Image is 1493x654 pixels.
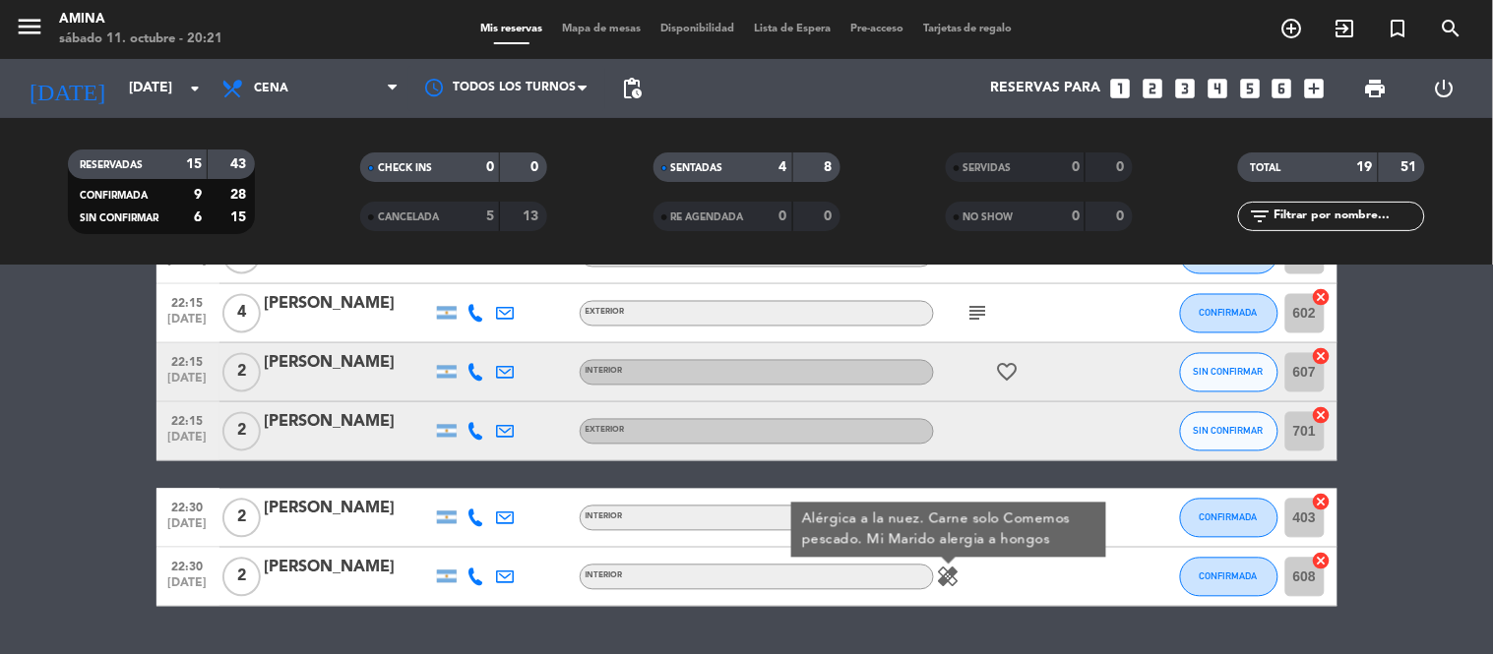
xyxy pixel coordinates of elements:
[1205,76,1230,101] i: looks_4
[254,82,288,95] span: Cena
[996,361,1020,385] i: favorite_border
[552,24,651,34] span: Mapa de mesas
[59,10,222,30] div: Amina
[194,210,202,224] strong: 6
[779,160,787,174] strong: 4
[586,309,625,317] span: EXTERIOR
[1107,76,1133,101] i: looks_one
[163,496,213,518] span: 22:30
[1280,17,1304,40] i: add_circle_outline
[586,513,623,521] span: INTERIOR
[1072,209,1080,223] strong: 0
[163,291,213,314] span: 22:15
[163,373,213,395] span: [DATE]
[265,410,432,436] div: [PERSON_NAME]
[1180,353,1278,392] button: SIN CONFIRMAR
[1248,205,1272,228] i: filter_list
[163,577,213,600] span: [DATE]
[651,24,744,34] span: Disponibilidad
[1140,76,1165,101] i: looks_two
[15,12,44,41] i: menu
[990,81,1100,96] span: Reservas para
[524,209,543,223] strong: 13
[1200,308,1258,319] span: CONFIRMADA
[230,188,250,202] strong: 28
[222,558,261,597] span: 2
[1272,206,1424,227] input: Filtrar por nombre...
[163,409,213,432] span: 22:15
[163,350,213,373] span: 22:15
[486,160,494,174] strong: 0
[1312,552,1332,571] i: cancel
[840,24,913,34] span: Pre-acceso
[913,24,1023,34] span: Tarjetas de regalo
[1387,17,1410,40] i: turned_in_not
[470,24,552,34] span: Mis reservas
[1237,76,1263,101] i: looks_5
[1440,17,1463,40] i: search
[80,213,158,223] span: SIN CONFIRMAR
[824,209,836,223] strong: 0
[222,353,261,392] span: 2
[486,209,494,223] strong: 5
[586,368,623,376] span: INTERIOR
[1180,412,1278,451] button: SIN CONFIRMAR
[964,163,1012,173] span: SERVIDAS
[1302,76,1328,101] i: add_box
[265,556,432,581] div: [PERSON_NAME]
[1410,59,1478,118] div: LOG OUT
[59,30,222,49] div: sábado 11. octubre - 20:21
[531,160,543,174] strong: 0
[378,212,439,222] span: CANCELADA
[744,24,840,34] span: Lista de Espera
[1401,160,1421,174] strong: 51
[1312,288,1332,308] i: cancel
[1116,160,1128,174] strong: 0
[1194,367,1264,378] span: SIN CONFIRMAR
[937,565,961,589] i: healing
[1312,347,1332,367] i: cancel
[1432,77,1456,100] i: power_settings_new
[80,160,143,170] span: RESERVADAS
[1200,571,1258,582] span: CONFIRMADA
[15,67,119,110] i: [DATE]
[1180,294,1278,333] button: CONFIRMADA
[671,212,744,222] span: RE AGENDADA
[186,157,202,171] strong: 15
[586,572,623,580] span: INTERIOR
[163,555,213,577] span: 22:30
[230,157,250,171] strong: 43
[222,412,261,451] span: 2
[1250,163,1280,173] span: TOTAL
[824,160,836,174] strong: 8
[1364,77,1388,100] span: print
[163,432,213,454] span: [DATE]
[1270,76,1295,101] i: looks_6
[265,292,432,318] div: [PERSON_NAME]
[194,188,202,202] strong: 9
[1116,209,1128,223] strong: 0
[1194,426,1264,437] span: SIN CONFIRMAR
[964,212,1014,222] span: NO SHOW
[1180,499,1278,538] button: CONFIRMADA
[1200,512,1258,523] span: CONFIRMADA
[779,209,787,223] strong: 0
[671,163,723,173] span: SENTADAS
[1357,160,1373,174] strong: 19
[378,163,432,173] span: CHECK INS
[1180,558,1278,597] button: CONFIRMADA
[222,499,261,538] span: 2
[620,77,644,100] span: pending_actions
[222,294,261,333] span: 4
[230,210,250,224] strong: 15
[791,503,1106,558] div: Alérgica a la nuez. Carne solo Comemos pescado. Mi Marido alergia a hongos
[15,12,44,48] button: menu
[163,314,213,336] span: [DATE]
[966,302,990,326] i: subject
[1072,160,1080,174] strong: 0
[1334,17,1357,40] i: exit_to_app
[265,497,432,522] div: [PERSON_NAME]
[1312,406,1332,426] i: cancel
[1172,76,1198,101] i: looks_3
[163,255,213,277] span: [DATE]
